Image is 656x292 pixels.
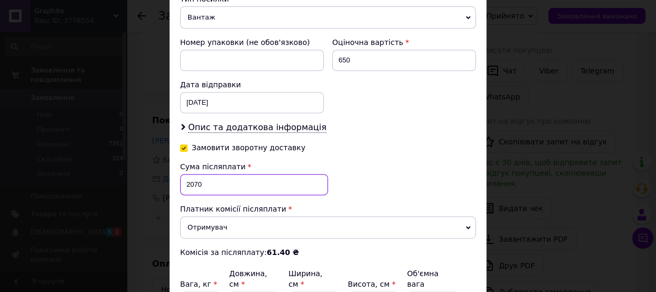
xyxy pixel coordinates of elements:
[267,248,299,257] b: 61.40 ₴
[348,280,395,288] label: Висота, см
[229,269,267,288] label: Довжина, см
[332,37,476,48] div: Оціночна вартість
[180,6,476,29] span: Вантаж
[180,216,476,239] span: Отримувач
[180,280,217,288] label: Вага, кг
[180,162,246,171] span: Сума післяплати
[188,122,326,133] span: Опис та додаткова інформація
[180,247,476,258] div: Комісія за післяплату:
[192,143,305,152] div: Замовити зворотну доставку
[180,79,324,90] div: Дата відправки
[180,37,324,48] div: Номер упаковки (не обов'язково)
[180,205,286,213] span: Платник комісії післяплати
[407,268,458,289] div: Об'ємна вага
[288,269,322,288] label: Ширина, см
